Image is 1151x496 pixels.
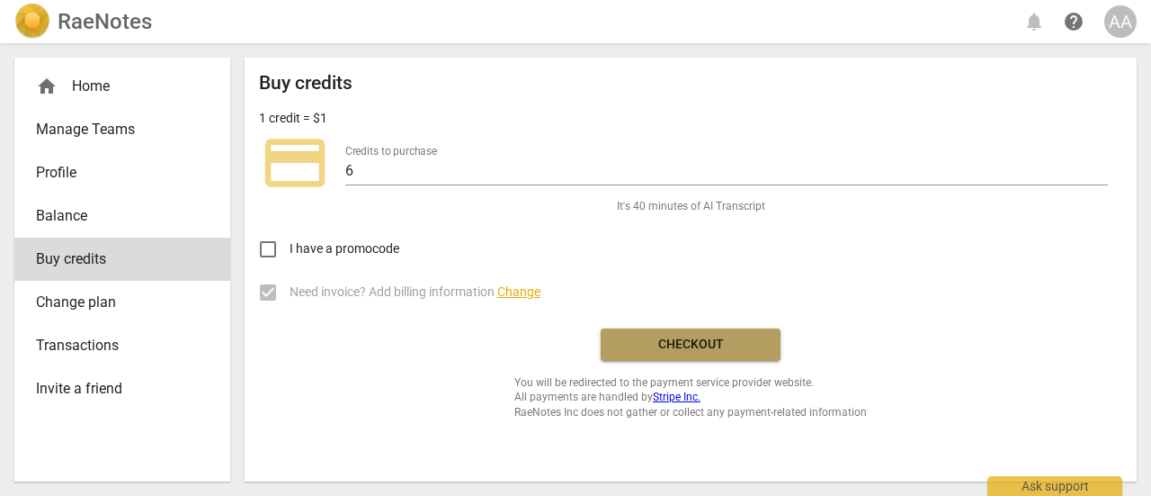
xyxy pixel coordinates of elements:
[36,292,194,313] span: Change plan
[617,199,765,214] span: It's 40 minutes of AI Transcript
[14,108,230,151] a: Manage Teams
[1057,5,1090,38] a: Help
[14,281,230,324] a: Change plan
[1063,11,1084,32] span: help
[14,324,230,367] a: Transactions
[259,109,327,128] p: 1 credit = $1
[987,476,1122,496] div: Ask support
[58,9,152,34] h2: RaeNotes
[345,146,437,157] label: Credits to purchase
[514,375,867,420] span: You will be redirected to the payment service provider website. All payments are handled by RaeNo...
[36,76,194,97] div: Home
[36,205,194,227] span: Balance
[601,329,781,361] button: Checkout
[497,284,540,299] span: Change
[36,76,58,97] span: home
[36,248,194,270] span: Buy credits
[14,367,230,410] a: Invite a friend
[290,239,399,258] span: I have a promocode
[653,391,700,403] a: Stripe Inc.
[36,119,194,140] span: Manage Teams
[36,335,194,356] span: Transactions
[14,194,230,238] a: Balance
[615,336,766,354] span: Checkout
[14,151,230,194] a: Profile
[14,238,230,281] a: Buy credits
[36,162,194,184] span: Profile
[36,378,194,400] span: Invite a friend
[1104,5,1137,38] button: AA
[14,65,230,108] div: Home
[14,4,152,40] a: LogoRaeNotes
[290,283,540,302] span: Need invoice? Add billing information
[259,127,331,199] span: credit_card
[259,72,352,95] h2: Buy credits
[14,4,50,40] img: Logo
